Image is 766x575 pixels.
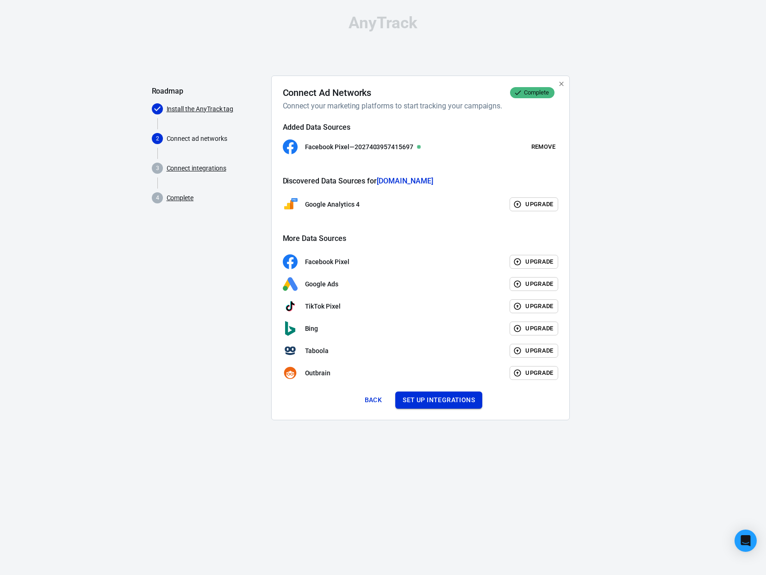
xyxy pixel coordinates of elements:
[395,392,482,409] button: Set up integrations
[358,392,388,409] button: Back
[510,277,558,291] button: Upgrade
[305,279,339,289] p: Google Ads
[152,15,615,31] div: AnyTrack
[283,87,372,98] h4: Connect Ad Networks
[167,104,234,114] a: Install the AnyTrack tag
[510,344,558,358] button: Upgrade
[520,88,553,97] span: Complete
[167,134,264,144] p: Connect ad networks
[156,195,159,201] text: 4
[510,197,558,212] button: Upgrade
[510,366,558,380] button: Upgrade
[510,299,558,314] button: Upgrade
[283,177,558,186] h5: Discovered Data Sources for
[305,302,341,311] p: TikTok Pixel
[283,123,558,132] h5: Added Data Sources
[156,135,159,142] text: 2
[510,322,558,336] button: Upgrade
[152,87,264,96] h5: Roadmap
[305,368,331,378] p: Outbrain
[305,324,318,334] p: Bing
[283,234,558,243] h5: More Data Sources
[305,142,413,152] p: Facebook Pixel — 2027403957415697
[305,257,349,267] p: Facebook Pixel
[156,165,159,171] text: 3
[735,530,757,552] div: Open Intercom Messenger
[529,140,558,154] button: Remove
[305,346,329,356] p: Taboola
[377,177,433,185] span: [DOMAIN_NAME]
[167,193,194,203] a: Complete
[510,255,558,269] button: Upgrade
[283,100,554,112] h6: Connect your marketing platforms to start tracking your campaigns.
[167,164,226,173] a: Connect integrations
[305,200,360,209] p: Google Analytics 4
